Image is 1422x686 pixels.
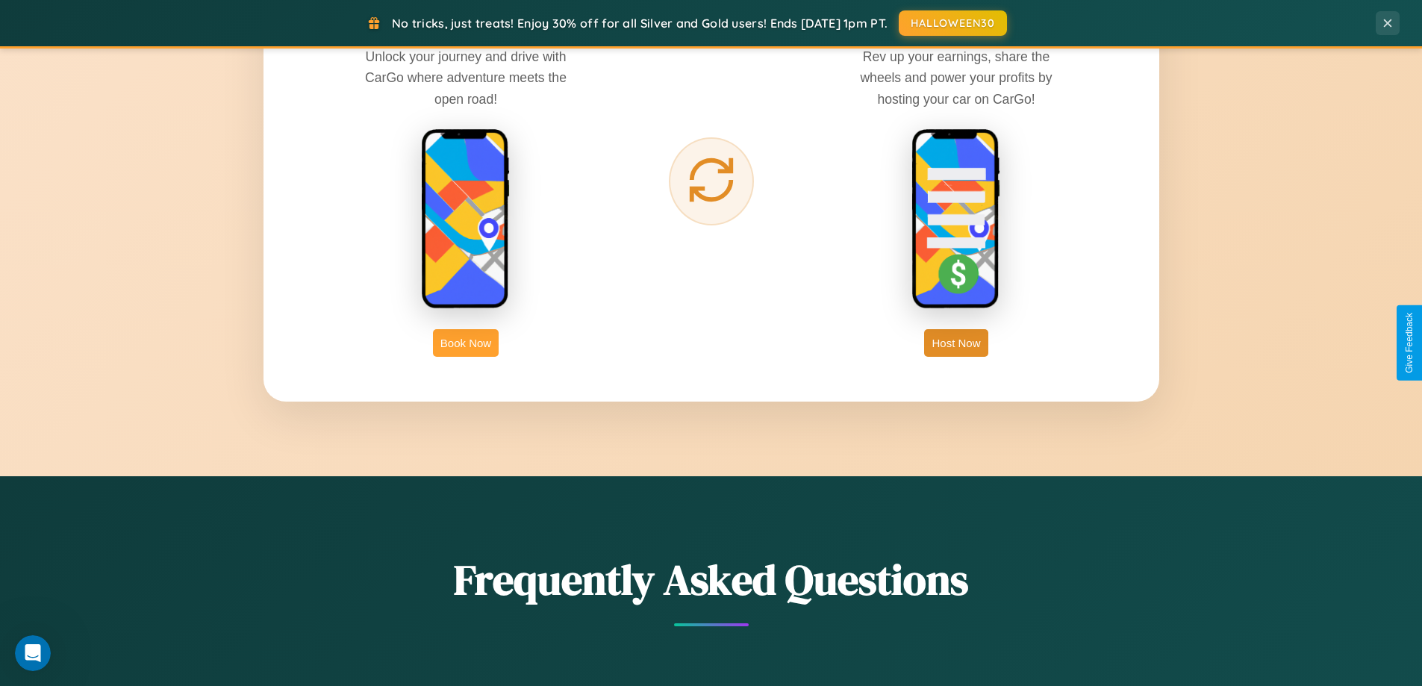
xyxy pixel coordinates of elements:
iframe: Intercom live chat [15,635,51,671]
div: Give Feedback [1404,313,1415,373]
button: HALLOWEEN30 [899,10,1007,36]
h2: Frequently Asked Questions [263,551,1159,608]
button: Book Now [433,329,499,357]
p: Unlock your journey and drive with CarGo where adventure meets the open road! [354,46,578,109]
button: Host Now [924,329,988,357]
img: rent phone [421,128,511,311]
span: No tricks, just treats! Enjoy 30% off for all Silver and Gold users! Ends [DATE] 1pm PT. [392,16,888,31]
img: host phone [911,128,1001,311]
p: Rev up your earnings, share the wheels and power your profits by hosting your car on CarGo! [844,46,1068,109]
